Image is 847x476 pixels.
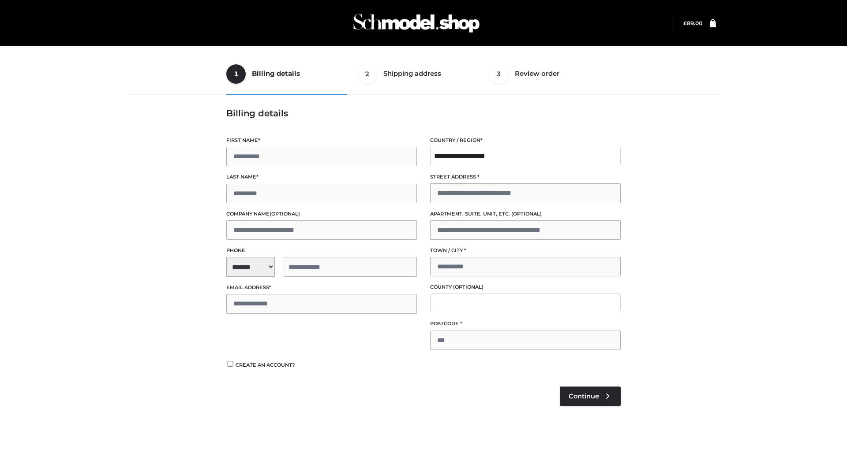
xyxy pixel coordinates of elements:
[430,320,621,328] label: Postcode
[683,20,687,26] span: £
[236,362,295,368] span: Create an account?
[430,283,621,291] label: County
[350,6,483,41] img: Schmodel Admin 964
[453,284,483,290] span: (optional)
[560,387,621,406] a: Continue
[569,392,599,400] span: Continue
[430,210,621,218] label: Apartment, suite, unit, etc.
[511,211,542,217] span: (optional)
[226,283,417,292] label: Email address
[226,108,621,119] h3: Billing details
[430,173,621,181] label: Street address
[226,246,417,255] label: Phone
[683,20,702,26] a: £89.00
[226,210,417,218] label: Company name
[226,361,234,367] input: Create an account?
[683,20,702,26] bdi: 89.00
[226,173,417,181] label: Last name
[430,246,621,255] label: Town / City
[430,136,621,145] label: Country / Region
[270,211,300,217] span: (optional)
[226,136,417,145] label: First name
